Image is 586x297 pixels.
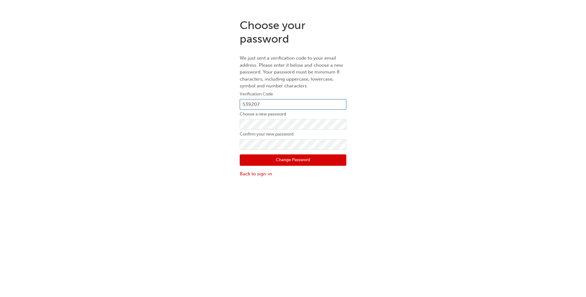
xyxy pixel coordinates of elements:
a: Back to sign-in [240,170,346,178]
label: Verification Code [240,90,346,98]
p: We just sent a verification code to your email address. Please enter it below and choose a new pa... [240,55,346,90]
h1: Choose your password [240,19,346,45]
input: e.g. 123456 [240,99,346,110]
button: Change Password [240,154,346,166]
label: Confirm your new password [240,131,346,138]
label: Choose a new password [240,111,346,118]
